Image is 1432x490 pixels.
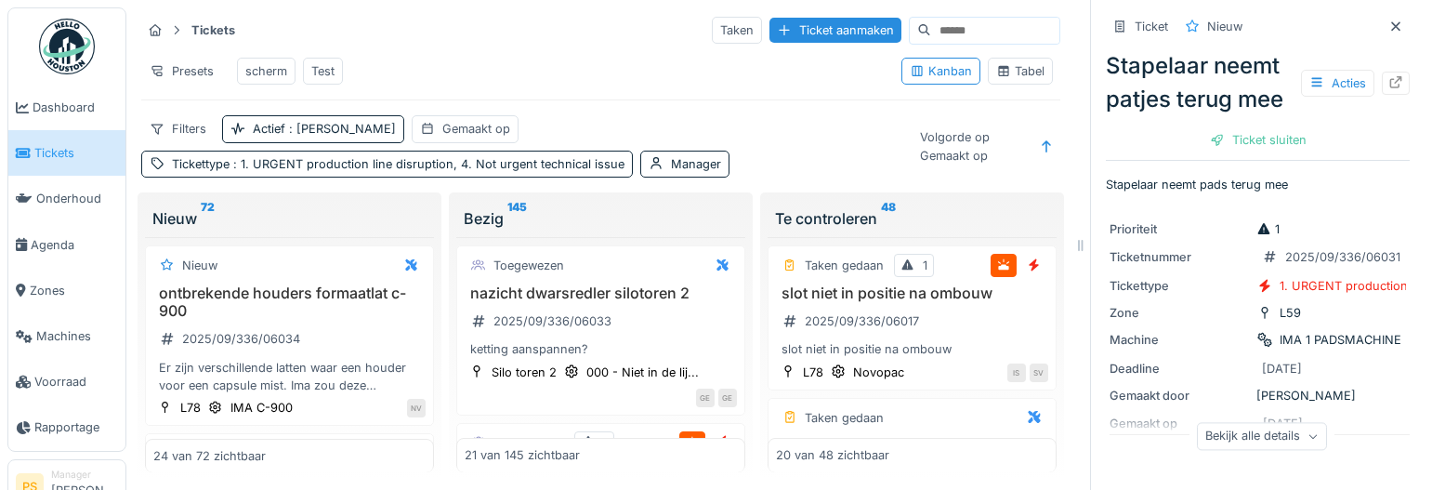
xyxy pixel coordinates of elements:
[8,404,125,450] a: Rapportage
[1280,304,1301,322] div: L59
[8,268,125,313] a: Zones
[153,446,266,464] div: 24 van 72 zichtbaar
[51,468,118,482] div: Manager
[603,434,608,452] div: 1
[1110,277,1249,295] div: Tickettype
[1110,304,1249,322] div: Zone
[776,340,1048,358] div: slot niet in positie na ombouw
[30,282,118,299] span: Zones
[492,364,557,381] div: Silo toren 2
[153,359,426,394] div: Er zijn verschillende latten waar een houder voor een capsule mist. Ima zou deze kosteloos herste...
[230,157,624,171] span: : 1. URGENT production line disruption, 4. Not urgent technical issue
[465,340,737,358] div: ketting aanspannen?
[712,17,762,44] div: Taken
[1110,220,1249,238] div: Prioriteit
[36,327,118,345] span: Machines
[34,373,118,391] span: Voorraad
[39,19,95,74] img: Badge_color-CXgf-gQk.svg
[311,62,335,80] div: Test
[153,472,426,490] h3: Robot
[1110,360,1249,377] div: Deadline
[34,418,118,436] span: Rapportage
[465,285,737,302] h3: nazicht dwarsredler silotoren 2
[36,190,118,207] span: Onderhoud
[31,236,118,254] span: Agenda
[1007,364,1026,382] div: IS
[1285,248,1400,266] div: 2025/09/336/06031
[776,446,889,464] div: 20 van 48 zichtbaar
[34,144,118,162] span: Tickets
[442,120,510,138] div: Gemaakt op
[996,62,1044,80] div: Tabel
[464,207,738,230] div: Bezig
[172,155,624,173] div: Tickettype
[8,313,125,359] a: Machines
[1301,70,1374,97] div: Acties
[493,312,611,330] div: 2025/09/336/06033
[465,446,580,464] div: 21 van 145 zichtbaar
[912,124,1029,168] div: Volgorde op Gemaakt op
[776,285,1048,302] h3: slot niet in positie na ombouw
[881,207,896,230] sup: 48
[776,437,1048,472] h3: vervangen dichtingen hoekventielen probat molens
[1110,387,1406,404] div: [PERSON_NAME]
[8,176,125,221] a: Onderhoud
[696,389,715,407] div: GE
[1207,18,1242,35] div: Nieuw
[805,409,884,427] div: Taken gedaan
[33,99,118,116] span: Dashboard
[407,399,426,417] div: NV
[201,207,215,230] sup: 72
[8,222,125,268] a: Agenda
[182,330,300,348] div: 2025/09/336/06034
[1256,220,1280,238] div: 1
[8,85,125,130] a: Dashboard
[8,130,125,176] a: Tickets
[923,257,927,274] div: 1
[152,207,427,230] div: Nieuw
[1110,387,1249,404] div: Gemaakt door
[182,257,217,274] div: Nieuw
[8,359,125,404] a: Voorraad
[1106,49,1410,116] div: Stapelaar neemt patjes terug mee
[180,399,201,417] div: L78
[775,207,1049,230] div: Te controleren
[285,122,396,136] span: : [PERSON_NAME]
[718,389,737,407] div: GE
[1202,127,1314,152] div: Ticket sluiten
[493,434,564,452] div: Toegewezen
[493,257,564,274] div: Toegewezen
[141,58,222,85] div: Presets
[1135,18,1168,35] div: Ticket
[230,399,293,417] div: IMA C-900
[1110,331,1249,349] div: Machine
[245,62,287,80] div: scherm
[853,364,904,381] div: Novopac
[805,257,884,274] div: Taken gedaan
[1262,360,1302,377] div: [DATE]
[1197,423,1327,450] div: Bekijk alle details
[1030,364,1048,382] div: SV
[153,285,426,320] h3: ontbrekende houders formaatlat c-900
[253,120,396,138] div: Actief
[769,18,901,43] div: Ticket aanmaken
[803,364,823,381] div: L78
[141,115,215,142] div: Filters
[1280,331,1401,349] div: IMA 1 PADSMACHINE
[184,21,243,39] strong: Tickets
[805,312,919,330] div: 2025/09/336/06017
[1106,176,1410,193] p: Stapelaar neemt pads terug mee
[910,62,972,80] div: Kanban
[1110,248,1249,266] div: Ticketnummer
[507,207,527,230] sup: 145
[586,364,699,381] div: 000 - Niet in de lij...
[671,155,721,173] div: Manager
